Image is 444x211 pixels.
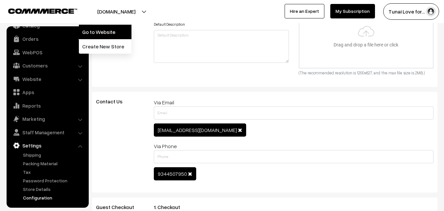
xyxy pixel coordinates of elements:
img: user [426,7,436,16]
a: My Subscription [330,4,375,18]
a: Website [8,73,86,85]
a: Marketing [8,113,86,125]
a: Tax [21,169,86,175]
a: Store Details [21,186,86,193]
a: WebPOS [8,46,86,58]
button: Tunai Love for… [383,3,439,20]
a: Reports [8,100,86,112]
span: Via Email [154,99,174,106]
a: Hire an Expert [285,4,324,18]
span: [EMAIL_ADDRESS][DOMAIN_NAME] [158,127,237,133]
input: Phone [154,150,433,163]
a: Orders [8,33,86,45]
span: Guest Checkout [96,204,142,210]
a: Shipping [21,151,86,158]
span: 1. Checkout [154,204,188,210]
label: Default Description [154,21,185,27]
a: Configuration [21,194,86,201]
input: Email [154,106,433,119]
a: Staff Management [8,126,86,138]
span: Via Phone [154,143,177,149]
a: Go to Website [79,25,131,39]
a: Create New Store [79,39,131,54]
a: Settings [8,140,86,151]
small: (The recommended resolution is 1200x627, and the max file size is 2MB.) [299,70,425,75]
a: COMMMERCE [8,7,66,14]
a: Customers [8,60,86,71]
a: Password Protection [21,177,86,184]
a: Apps [8,86,86,98]
a: Packing Material [21,160,86,167]
img: COMMMERCE [8,9,77,13]
button: [DOMAIN_NAME] [74,3,158,20]
span: 9344507950 [158,171,187,177]
span: Contact Us [96,98,130,105]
